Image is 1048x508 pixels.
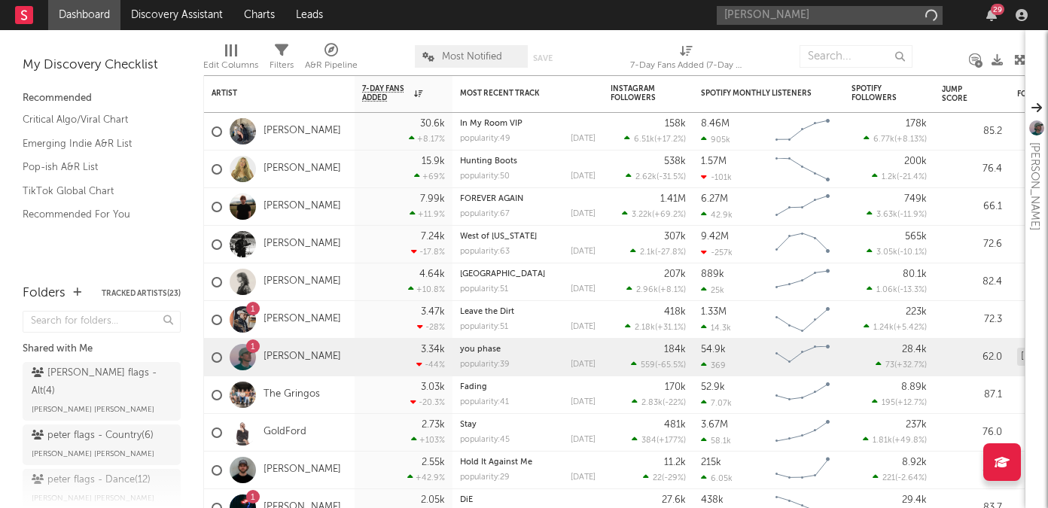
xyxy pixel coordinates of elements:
[460,270,545,278] a: [GEOGRAPHIC_DATA]
[942,348,1002,367] div: 62.0
[571,172,596,181] div: [DATE]
[460,496,473,504] a: DiE
[571,135,596,143] div: [DATE]
[897,361,925,370] span: +32.7 %
[867,247,927,257] div: ( )
[622,209,686,219] div: ( )
[876,248,897,257] span: 3.05k
[717,6,943,25] input: Search for artists
[900,286,925,294] span: -13.3 %
[872,397,927,407] div: ( )
[23,284,65,303] div: Folders
[701,360,726,370] div: 369
[460,270,596,278] div: New House
[864,322,927,332] div: ( )
[631,360,686,370] div: ( )
[1025,142,1043,230] div: [PERSON_NAME]
[460,233,596,241] div: West of Ohio
[657,324,684,332] span: +31.1 %
[630,56,743,75] div: 7-Day Fans Added (7-Day Fans Added)
[894,437,925,445] span: +49.8 %
[664,474,684,482] span: -29 %
[885,361,894,370] span: 73
[408,284,445,294] div: +10.8 %
[635,173,657,181] span: 2.62k
[32,489,154,507] span: [PERSON_NAME] [PERSON_NAME]
[900,211,925,219] span: -11.9 %
[942,461,1002,479] div: 85.0
[873,437,892,445] span: 1.81k
[305,56,358,75] div: A&R Pipeline
[571,360,596,369] div: [DATE]
[421,345,445,354] div: 3.34k
[701,345,726,354] div: 54.9k
[23,135,166,152] a: Emerging Indie A&R List
[769,151,836,188] svg: Chart title
[701,495,724,505] div: 438k
[701,269,724,279] div: 889k
[626,284,686,294] div: ( )
[904,157,927,166] div: 200k
[460,496,596,504] div: DiE
[460,473,510,482] div: popularity: 29
[32,364,168,400] div: [PERSON_NAME] flags - Alt ( 4 )
[23,206,166,223] a: Recommended For You
[460,248,510,256] div: popularity: 63
[460,323,508,331] div: popularity: 51
[899,173,925,181] span: -21.4 %
[873,135,894,144] span: 6.77k
[942,160,1002,178] div: 76.4
[876,360,927,370] div: ( )
[414,172,445,181] div: +69 %
[421,232,445,242] div: 7.24k
[264,464,341,476] a: [PERSON_NAME]
[460,120,596,128] div: In My Room VIP
[632,397,686,407] div: ( )
[897,399,925,407] span: +12.7 %
[264,313,341,326] a: [PERSON_NAME]
[442,52,502,62] span: Most Notified
[662,495,686,505] div: 27.6k
[664,307,686,317] div: 418k
[422,157,445,166] div: 15.9k
[876,286,897,294] span: 1.06k
[991,4,1004,15] div: 29
[460,135,510,143] div: popularity: 49
[460,157,517,166] a: Hunting Boots
[409,134,445,144] div: +8.17 %
[32,471,151,489] div: peter flags - Dance ( 12 )
[769,414,836,452] svg: Chart title
[769,376,836,414] svg: Chart title
[665,382,686,392] div: 170k
[701,89,814,98] div: Spotify Monthly Listeners
[769,188,836,226] svg: Chart title
[660,194,686,204] div: 1.41M
[460,308,514,316] a: Leave the Dirt
[664,345,686,354] div: 184k
[906,119,927,129] div: 178k
[460,360,510,369] div: popularity: 39
[460,308,596,316] div: Leave the Dirt
[769,452,836,489] svg: Chart title
[422,420,445,430] div: 2.73k
[942,273,1002,291] div: 82.4
[32,400,154,418] span: [PERSON_NAME] [PERSON_NAME]
[896,324,925,332] span: +5.42 %
[630,38,743,81] div: 7-Day Fans Added (7-Day Fans Added)
[264,200,341,213] a: [PERSON_NAME]
[634,135,654,144] span: 6.51k
[264,351,341,364] a: [PERSON_NAME]
[305,38,358,81] div: A&R Pipeline
[701,285,724,295] div: 25k
[23,340,181,358] div: Shared with Me
[460,398,509,406] div: popularity: 41
[460,421,477,429] a: Stay
[876,211,897,219] span: 3.63k
[942,236,1002,254] div: 72.6
[701,382,725,392] div: 52.9k
[701,458,721,467] div: 215k
[942,198,1002,216] div: 66.1
[417,322,445,332] div: -28 %
[203,38,258,81] div: Edit Columns
[264,125,341,138] a: [PERSON_NAME]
